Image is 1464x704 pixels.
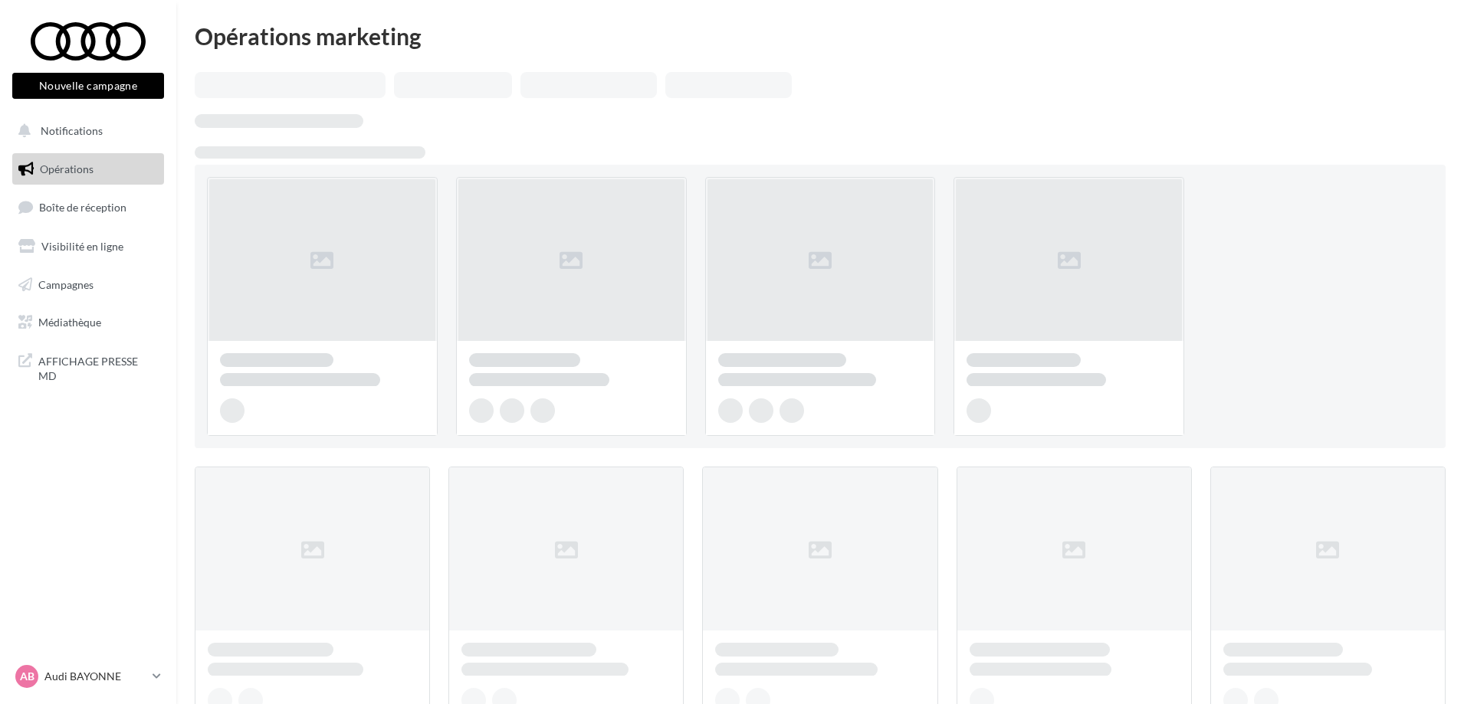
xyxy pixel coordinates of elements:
span: Visibilité en ligne [41,240,123,253]
span: Campagnes [38,277,94,290]
a: Opérations [9,153,167,185]
a: Boîte de réception [9,191,167,224]
a: AFFICHAGE PRESSE MD [9,345,167,390]
span: Notifications [41,124,103,137]
a: Visibilité en ligne [9,231,167,263]
p: Audi BAYONNE [44,669,146,684]
span: AFFICHAGE PRESSE MD [38,351,158,384]
button: Nouvelle campagne [12,73,164,99]
div: Opérations marketing [195,25,1446,47]
a: AB Audi BAYONNE [12,662,164,691]
span: Médiathèque [38,316,101,329]
span: Boîte de réception [39,201,126,214]
span: Opérations [40,162,94,175]
span: AB [20,669,34,684]
button: Notifications [9,115,161,147]
a: Campagnes [9,269,167,301]
a: Médiathèque [9,306,167,339]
